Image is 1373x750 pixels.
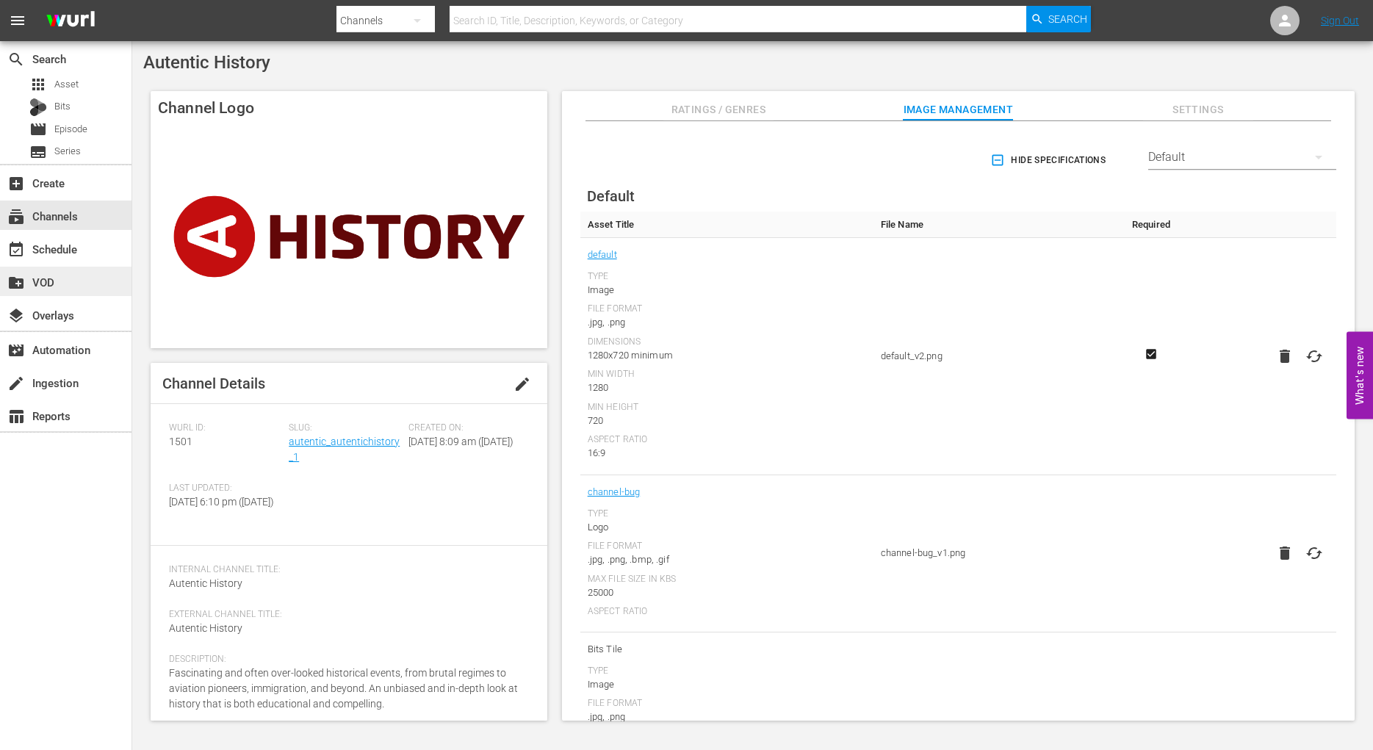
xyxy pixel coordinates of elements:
[169,577,242,589] span: Autentic History
[7,307,25,325] span: Overlays
[588,606,866,618] div: Aspect Ratio
[873,212,1120,238] th: File Name
[873,238,1120,475] td: default_v2.png
[1120,212,1182,238] th: Required
[169,483,281,494] span: Last Updated:
[588,666,866,677] div: Type
[408,422,521,434] span: Created On:
[903,101,1013,119] span: Image Management
[588,369,866,381] div: Min Width
[169,436,192,447] span: 1501
[7,175,25,192] span: Create
[169,496,274,508] span: [DATE] 6:10 pm ([DATE])
[588,710,866,724] div: .jpg, .png
[588,541,866,552] div: File Format
[9,12,26,29] span: menu
[873,475,1120,632] td: channel-bug_v1.png
[143,52,270,73] span: Autentic History
[505,367,540,402] button: edit
[588,245,617,264] a: default
[588,381,866,395] div: 1280
[162,375,265,392] span: Channel Details
[7,375,25,392] span: Ingestion
[588,348,866,363] div: 1280x720 minimum
[169,622,242,634] span: Autentic History
[7,208,25,226] span: Channels
[169,654,522,666] span: Description:
[588,283,866,298] div: Image
[588,315,866,330] div: .jpg, .png
[1142,347,1160,361] svg: Required
[169,609,522,621] span: External Channel Title:
[588,508,866,520] div: Type
[987,140,1111,181] button: Hide Specifications
[588,336,866,348] div: Dimensions
[1347,331,1373,419] button: Open Feedback Widget
[54,77,79,92] span: Asset
[289,436,400,463] a: autentic_autentichistory_1
[588,303,866,315] div: File Format
[289,422,401,434] span: Slug:
[408,436,513,447] span: [DATE] 8:09 am ([DATE])
[7,51,25,68] span: Search
[54,99,71,114] span: Bits
[1026,6,1091,32] button: Search
[588,574,866,585] div: Max File Size In Kbs
[588,698,866,710] div: File Format
[1048,6,1087,32] span: Search
[587,187,635,205] span: Default
[588,552,866,567] div: .jpg, .png, .bmp, .gif
[588,520,866,535] div: Logo
[7,274,25,292] span: VOD
[169,667,518,710] span: Fascinating and often over-looked historical events, from brutal regimes to aviation pioneers, im...
[29,143,47,161] span: Series
[35,4,106,38] img: ans4CAIJ8jUAAAAAAAAAAAAAAAAAAAAAAAAgQb4GAAAAAAAAAAAAAAAAAAAAAAAAJMjXAAAAAAAAAAAAAAAAAAAAAAAAgAT5G...
[588,585,866,600] div: 25000
[588,402,866,414] div: Min Height
[151,125,547,348] img: Autentic History
[7,241,25,259] span: Schedule
[588,483,641,502] a: channel-bug
[1321,15,1359,26] a: Sign Out
[1148,137,1336,178] div: Default
[151,91,547,125] h4: Channel Logo
[169,422,281,434] span: Wurl ID:
[54,144,81,159] span: Series
[588,446,866,461] div: 16:9
[7,342,25,359] span: movie_filter
[1143,101,1253,119] span: Settings
[588,434,866,446] div: Aspect Ratio
[588,271,866,283] div: Type
[29,76,47,93] span: Asset
[588,677,866,692] div: Image
[580,212,873,238] th: Asset Title
[663,101,774,119] span: Ratings / Genres
[588,414,866,428] div: 720
[7,408,25,425] span: Reports
[29,120,47,138] span: Episode
[993,153,1106,168] span: Hide Specifications
[513,375,531,393] span: edit
[169,564,522,576] span: Internal Channel Title:
[29,98,47,116] div: Bits
[54,122,87,137] span: Episode
[588,640,866,659] span: Bits Tile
